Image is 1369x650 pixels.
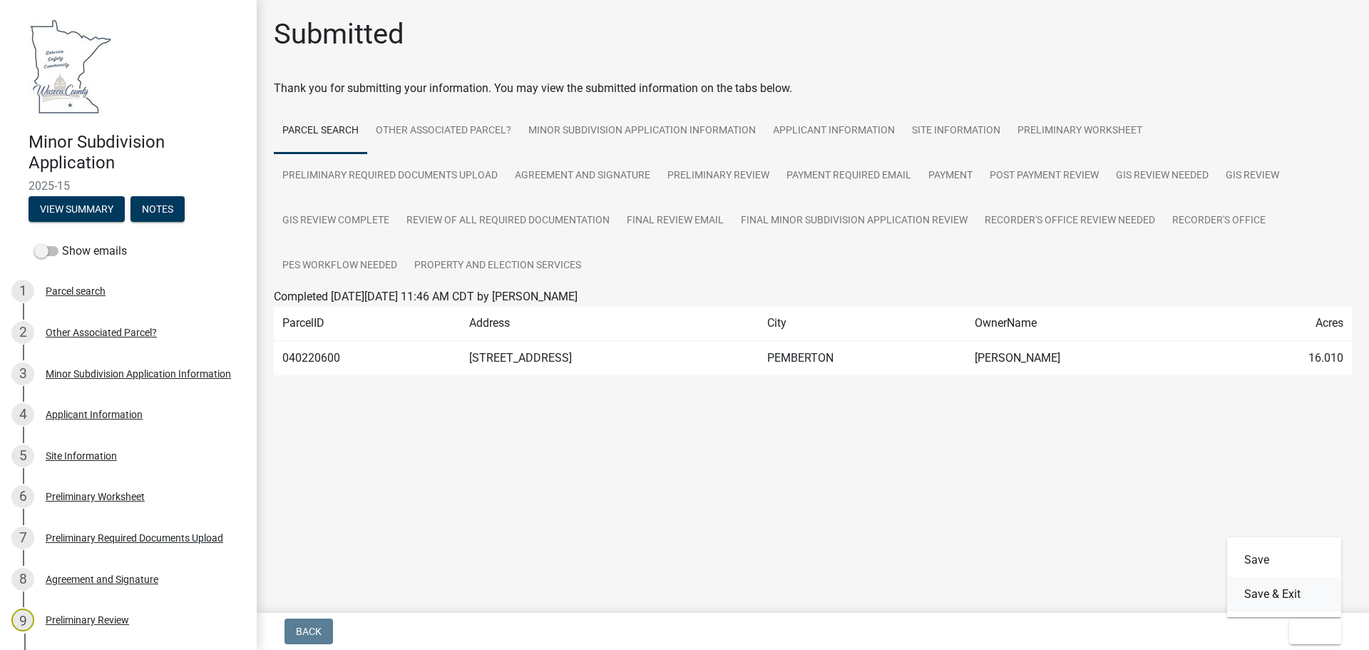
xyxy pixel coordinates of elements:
[29,132,245,173] h4: Minor Subdivision Application
[506,153,659,199] a: Agreement and Signature
[46,327,157,337] div: Other Associated Parcel?
[966,306,1222,341] td: OwnerName
[274,243,406,289] a: PES Workflow needed
[1107,153,1217,199] a: GIS Review Needed
[920,153,981,199] a: Payment
[296,626,322,637] span: Back
[11,527,34,549] div: 7
[11,362,34,385] div: 3
[406,243,590,289] a: Property and Election Services
[46,615,129,625] div: Preliminary Review
[34,243,127,260] label: Show emails
[46,492,145,502] div: Preliminary Worksheet
[11,485,34,508] div: 6
[274,108,367,154] a: Parcel search
[976,198,1164,244] a: Recorder's Office Review Needed
[966,341,1222,376] td: [PERSON_NAME]
[1227,543,1341,577] button: Save
[130,196,185,222] button: Notes
[981,153,1107,199] a: Post Payment Review
[11,445,34,467] div: 5
[461,306,759,341] td: Address
[29,15,113,117] img: Waseca County, Minnesota
[46,574,158,584] div: Agreement and Signature
[46,451,117,461] div: Site Information
[284,619,333,644] button: Back
[520,108,764,154] a: Minor Subdivision Application Information
[11,280,34,303] div: 1
[461,341,759,376] td: [STREET_ADDRESS]
[274,17,404,51] h1: Submitted
[732,198,976,244] a: Final Minor Subdivision Application Review
[1009,108,1151,154] a: Preliminary Worksheet
[1301,626,1321,637] span: Exit
[1217,153,1288,199] a: GIS Review
[778,153,920,199] a: Payment Required Email
[903,108,1009,154] a: Site Information
[46,286,106,296] div: Parcel search
[274,341,461,376] td: 040220600
[367,108,520,154] a: Other Associated Parcel?
[1164,198,1274,244] a: Recorder's Office
[618,198,732,244] a: Final Review Email
[274,198,398,244] a: GIS Review Complete
[1227,577,1341,611] button: Save & Exit
[130,204,185,215] wm-modal-confirm: Notes
[1222,341,1352,376] td: 16.010
[1289,619,1341,644] button: Exit
[659,153,778,199] a: Preliminary Review
[1222,306,1352,341] td: Acres
[11,403,34,426] div: 4
[29,196,125,222] button: View Summary
[11,321,34,344] div: 2
[29,204,125,215] wm-modal-confirm: Summary
[398,198,618,244] a: Review of all Required Documentation
[274,80,1352,97] div: Thank you for submitting your information. You may view the submitted information on the tabs below.
[11,568,34,591] div: 8
[46,533,223,543] div: Preliminary Required Documents Upload
[759,306,966,341] td: City
[46,410,143,420] div: Applicant Information
[274,153,506,199] a: Preliminary Required Documents Upload
[764,108,903,154] a: Applicant Information
[46,369,231,379] div: Minor Subdivision Application Information
[274,290,578,303] span: Completed [DATE][DATE] 11:46 AM CDT by [PERSON_NAME]
[759,341,966,376] td: PEMBERTON
[11,609,34,631] div: 9
[1227,537,1341,617] div: Exit
[29,179,228,193] span: 2025-15
[274,306,461,341] td: ParcelID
